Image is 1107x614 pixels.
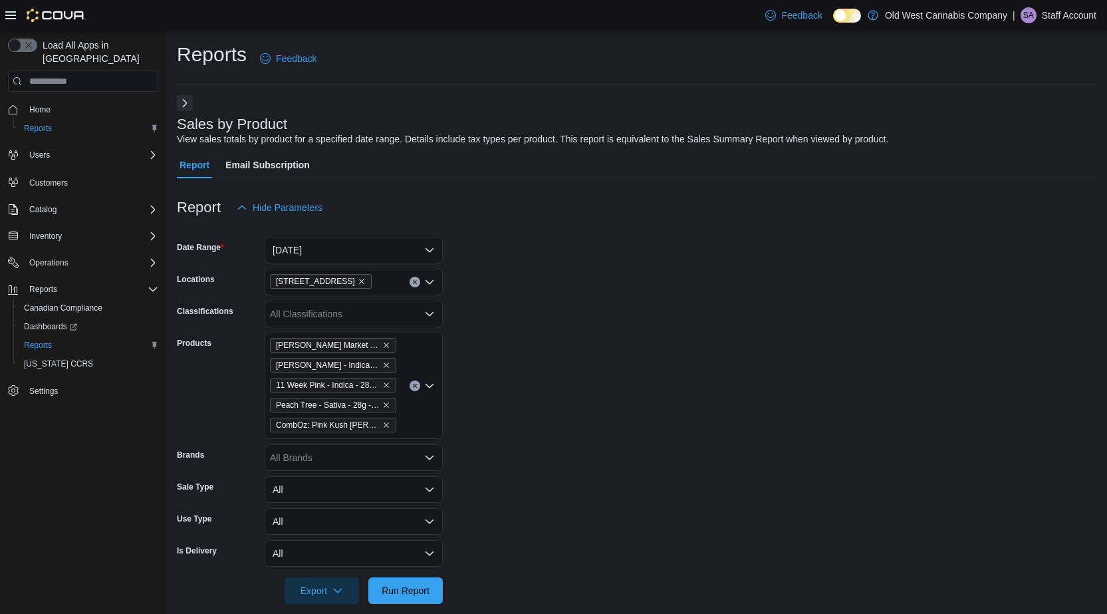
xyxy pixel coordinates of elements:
button: All [265,508,443,535]
span: Catalog [24,202,158,218]
span: Settings [29,386,58,396]
button: Export [285,577,359,604]
span: SA [1023,7,1034,23]
span: Dashboards [24,321,77,332]
button: Reports [13,336,164,355]
a: Feedback [255,45,322,72]
button: Open list of options [424,277,435,287]
button: Customers [3,172,164,192]
span: Reports [24,123,52,134]
button: Remove Peach Tree - Sativa - 28g - Pepe from selection in this group [382,401,390,409]
span: Email Subscription [225,152,310,178]
span: Customers [24,174,158,190]
a: Canadian Compliance [19,300,108,316]
input: Dark Mode [833,9,861,23]
button: Open list of options [424,309,435,319]
span: 11 Week Pink - Indica - 28g - Pepe [270,378,396,392]
label: Use Type [177,514,211,524]
label: Classifications [177,306,233,317]
button: [US_STATE] CCRS [13,355,164,373]
span: [PERSON_NAME] - Indica - 28g - Versus [276,359,380,372]
button: All [265,540,443,567]
button: All [265,476,443,503]
p: | [1013,7,1015,23]
span: Customers [29,178,68,188]
label: Date Range [177,242,224,253]
a: Reports [19,120,57,136]
h3: Sales by Product [177,116,287,132]
button: Open list of options [424,381,435,391]
span: Home [29,104,51,115]
span: CombOz: Pink Kush [PERSON_NAME] + Jet Fuel Pie - Indica - 28g - Big Bag O' Buds [276,418,380,432]
span: [STREET_ADDRESS] [276,275,355,288]
button: Users [3,146,164,164]
span: CombOz: Pink Kush Mintz + Jet Fuel Pie - Indica - 28g - Big Bag O' Buds [270,418,396,432]
a: Feedback [760,2,827,29]
a: Customers [24,175,73,191]
button: Operations [24,255,74,271]
div: Staff Account [1021,7,1037,23]
span: [PERSON_NAME] Market - Hybrid - 28g - Catch Me Outside [276,339,380,352]
span: Hide Parameters [253,201,322,214]
span: Canadian Compliance [19,300,158,316]
button: Remove 215 King Street East from selection in this group [358,277,366,285]
button: Users [24,147,55,163]
div: View sales totals by product for a specified date range. Details include tax types per product. T... [177,132,888,146]
span: Report [180,152,209,178]
span: Inventory [24,228,158,244]
button: Run Report [368,577,443,604]
button: Inventory [24,228,67,244]
span: Export [293,577,351,604]
label: Sale Type [177,482,213,492]
span: Settings [24,383,158,399]
span: Reports [19,120,158,136]
button: Catalog [24,202,62,218]
h1: Reports [177,41,247,68]
span: Feedback [781,9,822,22]
p: Old West Cannabis Company [885,7,1007,23]
span: Run Report [382,584,430,597]
span: Operations [29,257,68,268]
img: Cova [27,9,86,22]
button: Open list of options [424,452,435,463]
span: Users [24,147,158,163]
a: Settings [24,383,63,399]
button: Operations [3,253,164,272]
button: Reports [3,280,164,299]
button: Next [177,95,193,111]
span: Canadian Compliance [24,303,102,313]
span: Home [24,101,158,118]
span: 11 Week Pink - Indica - 28g - Pepe [276,379,380,392]
button: Remove Bubba Kush - Indica - 28g - Versus from selection in this group [382,361,390,369]
span: Reports [24,340,52,351]
span: Reports [29,284,57,295]
span: Washington CCRS [19,356,158,372]
label: Is Delivery [177,545,217,556]
span: 215 King Street East [270,274,372,289]
a: Reports [19,337,57,353]
span: Operations [24,255,158,271]
button: Reports [13,119,164,138]
button: Remove Farmer's Market - Hybrid - 28g - Catch Me Outside from selection in this group [382,341,390,349]
button: Clear input [410,381,420,391]
span: Peach Tree - Sativa - 28g - Pepe [276,398,380,412]
span: Reports [19,337,158,353]
span: Dashboards [19,319,158,335]
button: Canadian Compliance [13,299,164,317]
a: Dashboards [13,317,164,336]
button: Settings [3,381,164,400]
label: Products [177,338,211,349]
button: Remove CombOz: Pink Kush Mintz + Jet Fuel Pie - Indica - 28g - Big Bag O' Buds from selection in ... [382,421,390,429]
span: Reports [24,281,158,297]
a: [US_STATE] CCRS [19,356,98,372]
span: Bubba Kush - Indica - 28g - Versus [270,358,396,373]
a: Home [24,102,56,118]
span: Peach Tree - Sativa - 28g - Pepe [270,398,396,412]
span: Farmer's Market - Hybrid - 28g - Catch Me Outside [270,338,396,353]
button: Inventory [3,227,164,245]
span: Catalog [29,204,57,215]
h3: Report [177,200,221,216]
button: Remove 11 Week Pink - Indica - 28g - Pepe from selection in this group [382,381,390,389]
button: Catalog [3,200,164,219]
